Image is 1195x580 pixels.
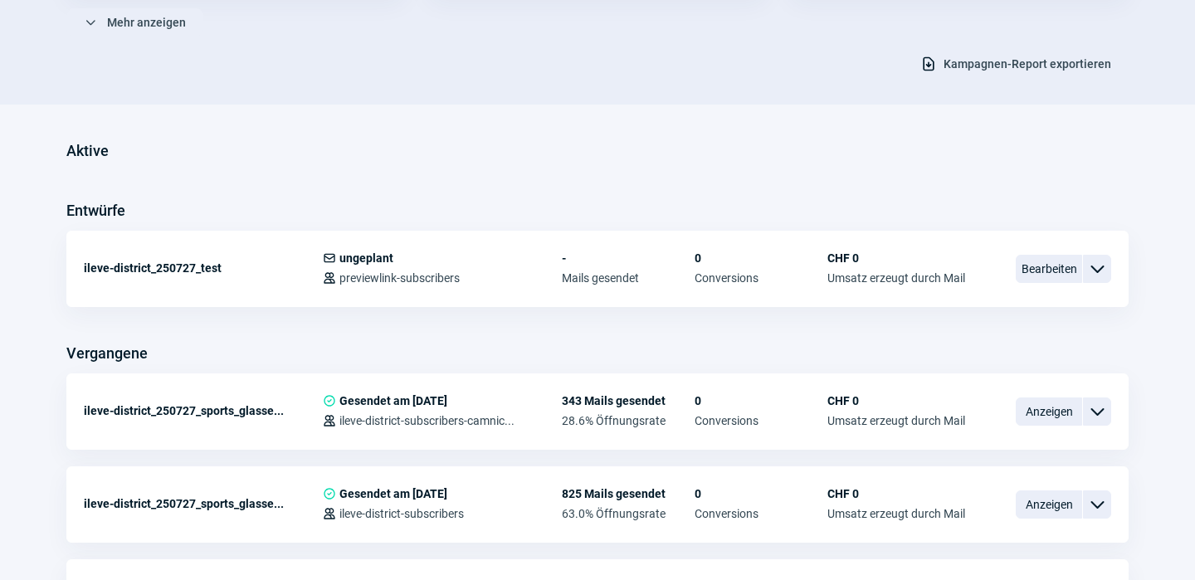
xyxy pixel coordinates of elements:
[66,340,148,367] h3: Vergangene
[695,271,827,285] span: Conversions
[1016,255,1082,283] span: Bearbeiten
[66,8,203,37] button: Mehr anzeigen
[562,414,695,427] span: 28.6% Öffnungsrate
[84,251,323,285] div: ileve-district_250727_test
[695,414,827,427] span: Conversions
[695,487,827,500] span: 0
[562,507,695,520] span: 63.0% Öffnungsrate
[944,51,1111,77] span: Kampagnen-Report exportieren
[695,394,827,407] span: 0
[339,487,447,500] span: Gesendet am [DATE]
[827,251,965,265] span: CHF 0
[562,394,695,407] span: 343 Mails gesendet
[339,251,393,265] span: ungeplant
[339,507,464,520] span: ileve-district-subscribers
[562,487,695,500] span: 825 Mails gesendet
[1016,490,1082,519] span: Anzeigen
[66,197,125,224] h3: Entwürfe
[695,507,827,520] span: Conversions
[827,507,965,520] span: Umsatz erzeugt durch Mail
[339,271,460,285] span: previewlink-subscribers
[827,414,965,427] span: Umsatz erzeugt durch Mail
[695,251,827,265] span: 0
[562,251,695,265] span: -
[339,414,515,427] span: ileve-district-subscribers-camnic...
[66,138,109,164] h3: Aktive
[827,394,965,407] span: CHF 0
[827,487,965,500] span: CHF 0
[1016,397,1082,426] span: Anzeigen
[339,394,447,407] span: Gesendet am [DATE]
[562,271,695,285] span: Mails gesendet
[903,50,1129,78] button: Kampagnen-Report exportieren
[84,394,323,427] div: ileve-district_250727_sports_glasse...
[827,271,965,285] span: Umsatz erzeugt durch Mail
[84,487,323,520] div: ileve-district_250727_sports_glasse...
[107,9,186,36] span: Mehr anzeigen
